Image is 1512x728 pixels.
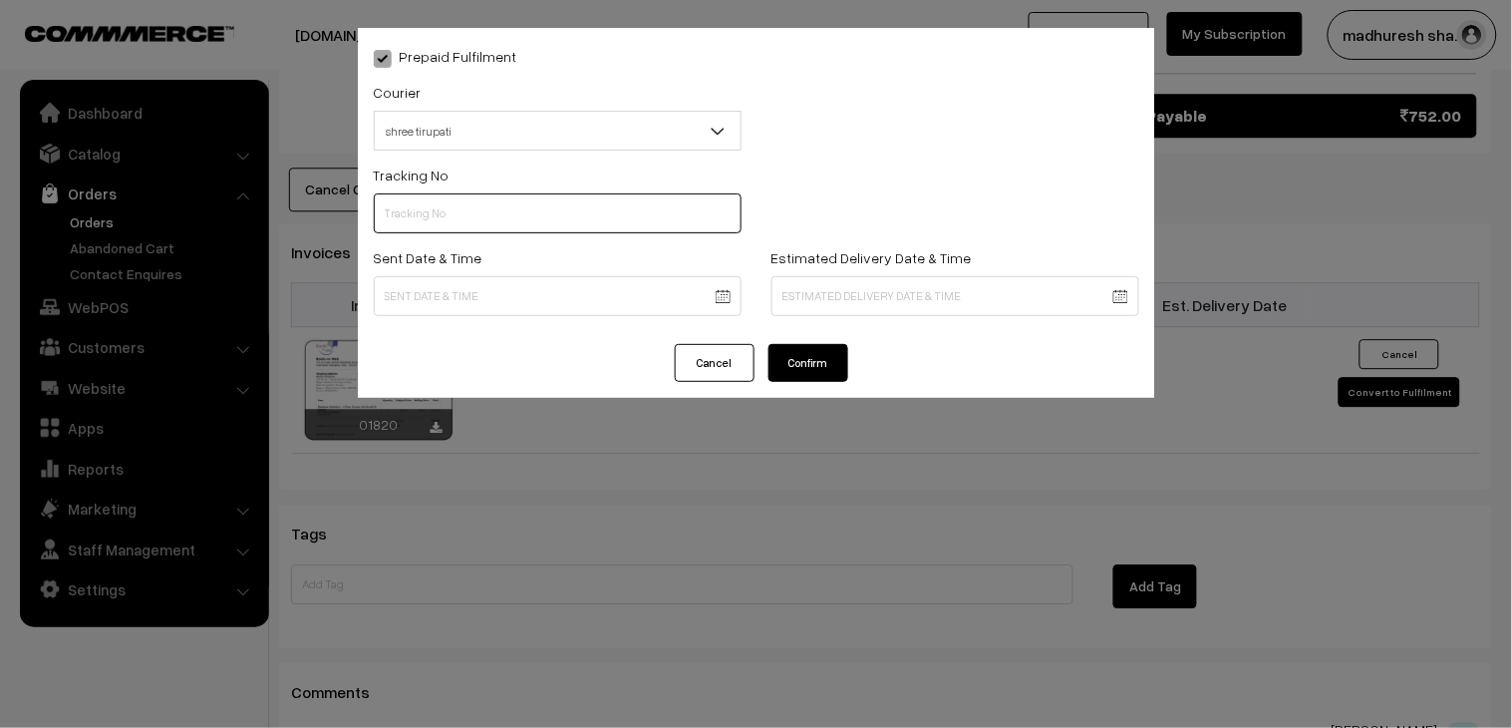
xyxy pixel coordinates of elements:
[374,247,482,268] label: Sent Date & Time
[374,193,742,233] input: Tracking No
[768,344,848,382] button: Confirm
[374,46,517,67] label: Prepaid Fulfilment
[675,344,755,382] button: Cancel
[771,247,972,268] label: Estimated Delivery Date & Time
[375,114,741,149] span: shree tirupati
[374,276,742,316] input: Sent Date & Time
[374,82,422,103] label: Courier
[771,276,1139,316] input: Estimated Delivery Date & Time
[374,165,450,185] label: Tracking No
[374,111,742,151] span: shree tirupati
